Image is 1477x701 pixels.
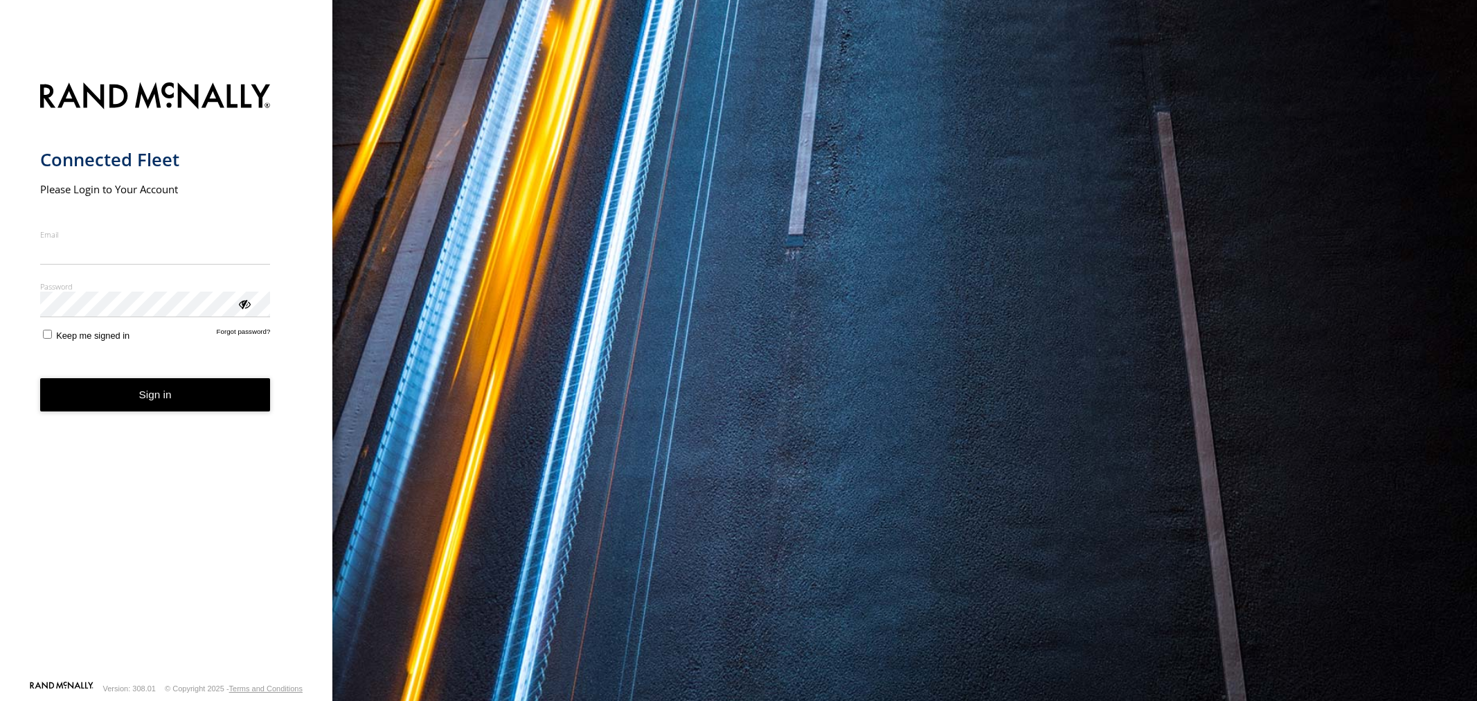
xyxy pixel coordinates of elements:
[56,330,129,341] span: Keep me signed in
[40,378,271,412] button: Sign in
[217,328,271,341] a: Forgot password?
[40,281,271,292] label: Password
[40,80,271,115] img: Rand McNally
[237,296,251,310] div: ViewPassword
[165,684,303,693] div: © Copyright 2025 -
[40,74,293,680] form: main
[40,229,271,240] label: Email
[229,684,303,693] a: Terms and Conditions
[103,684,156,693] div: Version: 308.01
[43,330,52,339] input: Keep me signed in
[40,148,271,171] h1: Connected Fleet
[30,682,93,695] a: Visit our Website
[40,182,271,196] h2: Please Login to Your Account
